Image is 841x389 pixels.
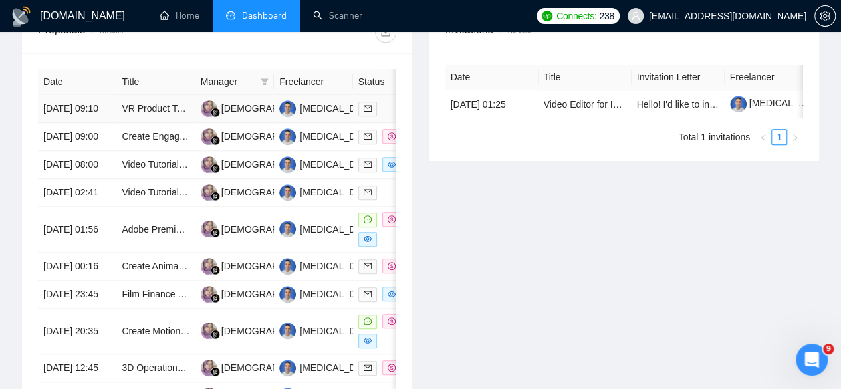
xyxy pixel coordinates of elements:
[279,130,451,141] a: NS[MEDICAL_DATA][PERSON_NAME]
[258,72,271,92] span: filter
[364,160,372,168] span: mail
[599,9,614,23] span: 238
[122,326,366,336] a: Create Motion Graphics Explainer Videos for Digital Brands
[279,360,296,376] img: NS
[201,186,352,197] a: E[DEMOGRAPHIC_DATA] Efrina
[116,309,195,354] td: Create Motion Graphics Explainer Videos for Digital Brands
[211,192,220,201] img: gigradar-bm.png
[771,129,787,145] li: 1
[274,69,352,95] th: Freelancer
[814,11,836,21] a: setting
[791,134,799,142] span: right
[364,336,372,344] span: eye
[388,364,396,372] span: dollar
[122,224,347,235] a: Adobe Premiere custom LUT & color grading/matching
[388,317,396,325] span: dollar
[300,259,451,273] div: [MEDICAL_DATA][PERSON_NAME]
[201,260,352,271] a: E[DEMOGRAPHIC_DATA] Efrina
[201,258,217,275] img: E
[679,129,750,145] li: Total 1 invitations
[211,164,220,173] img: gigradar-bm.png
[195,69,274,95] th: Manager
[725,65,818,90] th: Freelancer
[211,108,220,117] img: gigradar-bm.png
[445,65,539,90] th: Date
[211,228,220,237] img: gigradar-bm.png
[445,90,539,118] td: [DATE] 01:25
[388,132,396,140] span: dollar
[279,286,296,303] img: NS
[814,5,836,27] button: setting
[116,354,195,382] td: 3D Operations R&D Specialist (Chief Architect)
[201,130,352,141] a: E[DEMOGRAPHIC_DATA] Efrina
[38,354,116,382] td: [DATE] 12:45
[364,188,372,196] span: mail
[122,131,378,142] a: Create Engaging WebM/MP4 Animations for WebApp Process
[221,360,352,375] div: [DEMOGRAPHIC_DATA] Efrina
[201,184,217,201] img: E
[221,222,352,237] div: [DEMOGRAPHIC_DATA] Efrina
[261,78,269,86] span: filter
[201,100,217,117] img: E
[201,128,217,145] img: E
[221,287,352,301] div: [DEMOGRAPHIC_DATA] Efrina
[364,364,372,372] span: mail
[279,186,451,197] a: NS[MEDICAL_DATA][PERSON_NAME]
[388,215,396,223] span: dollar
[201,156,217,173] img: E
[632,65,725,90] th: Invitation Letter
[122,362,315,373] a: 3D Operations R&D Specialist (Chief Architect)
[388,290,396,298] span: eye
[122,159,352,170] a: Video Tutorial Creator for Screen Recording (NO FACE)
[116,253,195,281] td: Create Animated GIF or Short Animation for Weekly Podcast Visual
[279,362,451,372] a: NS[MEDICAL_DATA][PERSON_NAME]
[544,99,707,110] a: Video Editor for Infographic-Style Video
[38,309,116,354] td: [DATE] 20:35
[556,9,596,23] span: Connects:
[631,11,640,21] span: user
[116,69,195,95] th: Title
[759,134,767,142] span: left
[201,158,352,169] a: E[DEMOGRAPHIC_DATA] Efrina
[539,90,632,118] td: Video Editor for Infographic-Style Video
[100,27,123,35] span: No data
[300,360,451,375] div: [MEDICAL_DATA][PERSON_NAME]
[279,258,296,275] img: NS
[221,129,352,144] div: [DEMOGRAPHIC_DATA] Efrina
[38,179,116,207] td: [DATE] 02:41
[279,223,451,234] a: NS[MEDICAL_DATA][PERSON_NAME]
[787,129,803,145] button: right
[313,10,362,21] a: searchScanner
[116,95,195,123] td: VR Product Teaser Video Creator for B2B Feature Launch
[364,104,372,112] span: mail
[116,207,195,253] td: Adobe Premiere custom LUT & color grading/matching
[211,265,220,275] img: gigradar-bm.png
[300,185,451,199] div: [MEDICAL_DATA][PERSON_NAME]
[221,324,352,338] div: [DEMOGRAPHIC_DATA] Efrina
[116,281,195,309] td: Film Finance & Budget Consultant for Indie 2D Animated Feature
[772,130,786,144] a: 1
[201,362,352,372] a: E[DEMOGRAPHIC_DATA] Efrina
[787,129,803,145] li: Next Page
[300,157,451,172] div: [MEDICAL_DATA][PERSON_NAME]
[38,95,116,123] td: [DATE] 09:10
[201,360,217,376] img: E
[300,101,451,116] div: [MEDICAL_DATA][PERSON_NAME]
[38,281,116,309] td: [DATE] 23:45
[122,261,399,271] a: Create Animated GIF or Short Animation for Weekly Podcast Visual
[755,129,771,145] button: left
[279,323,296,339] img: NS
[221,157,352,172] div: [DEMOGRAPHIC_DATA] Efrina
[38,207,116,253] td: [DATE] 01:56
[279,260,451,271] a: NS[MEDICAL_DATA][PERSON_NAME]
[300,324,451,338] div: [MEDICAL_DATA][PERSON_NAME]
[201,323,217,339] img: E
[242,10,287,21] span: Dashboard
[358,74,413,89] span: Status
[279,325,451,336] a: NS[MEDICAL_DATA][PERSON_NAME]
[38,253,116,281] td: [DATE] 00:16
[730,96,747,112] img: c1rs0u_JsC8K7MjRSmyg7kkXSeVpOwsYsZssnsCyElGP41p6QmbhAhsE1vpFVLwPfT
[539,65,632,90] th: Title
[279,128,296,145] img: NS
[221,101,352,116] div: [DEMOGRAPHIC_DATA] Efrina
